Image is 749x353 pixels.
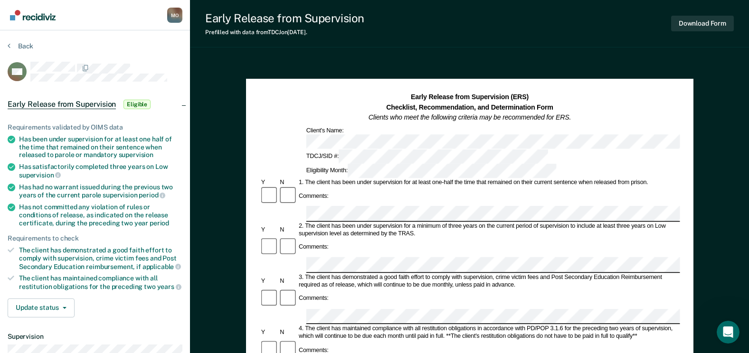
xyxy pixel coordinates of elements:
[259,226,278,234] div: Y
[304,164,558,178] div: Eligibility Month:
[411,93,529,101] strong: Early Release from Supervision (ERS)
[304,149,549,163] div: TDCJ/SID #:
[671,16,734,31] button: Download Form
[297,223,680,238] div: 2. The client has been under supervision for a minimum of three years on the current period of su...
[8,100,116,109] span: Early Release from Supervision
[123,100,151,109] span: Eligible
[205,11,364,25] div: Early Release from Supervision
[278,226,297,234] div: N
[8,333,182,341] dt: Supervision
[8,234,182,242] div: Requirements to check
[278,329,297,336] div: N
[19,183,182,199] div: Has had no warrant issued during the previous two years of the current parole supervision
[259,278,278,285] div: Y
[19,246,182,270] div: The client has demonstrated a good faith effort to comply with supervision, crime victim fees and...
[205,29,364,36] div: Prefilled with data from TDCJ on [DATE] .
[297,178,680,186] div: 1. The client has been under supervision for at least one-half the time that remained on their cu...
[167,8,182,23] div: M O
[717,321,740,344] iframe: Intercom live chat
[8,298,75,317] button: Update status
[259,329,278,336] div: Y
[139,191,165,199] span: period
[386,103,553,111] strong: Checklist, Recommendation, and Determination Form
[259,178,278,186] div: Y
[157,283,181,290] span: years
[167,8,182,23] button: Profile dropdown button
[19,163,182,179] div: Has satisfactorily completed three years on Low
[8,123,182,131] div: Requirements validated by OIMS data
[278,178,297,186] div: N
[10,10,56,20] img: Recidiviz
[150,219,169,227] span: period
[297,274,680,289] div: 3. The client has demonstrated a good faith effort to comply with supervision, crime victim fees ...
[297,244,330,251] div: Comments:
[19,171,61,179] span: supervision
[8,42,33,50] button: Back
[142,263,181,270] span: applicable
[19,274,182,290] div: The client has maintained compliance with all restitution obligations for the preceding two
[368,113,570,121] em: Clients who meet the following criteria may be recommended for ERS.
[119,151,153,158] span: supervision
[19,203,182,227] div: Has not committed any violation of rules or conditions of release, as indicated on the release ce...
[297,192,330,200] div: Comments:
[278,278,297,285] div: N
[19,135,182,159] div: Has been under supervision for at least one half of the time that remained on their sentence when...
[297,295,330,303] div: Comments:
[297,325,680,340] div: 4. The client has maintained compliance with all restitution obligations in accordance with PD/PO...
